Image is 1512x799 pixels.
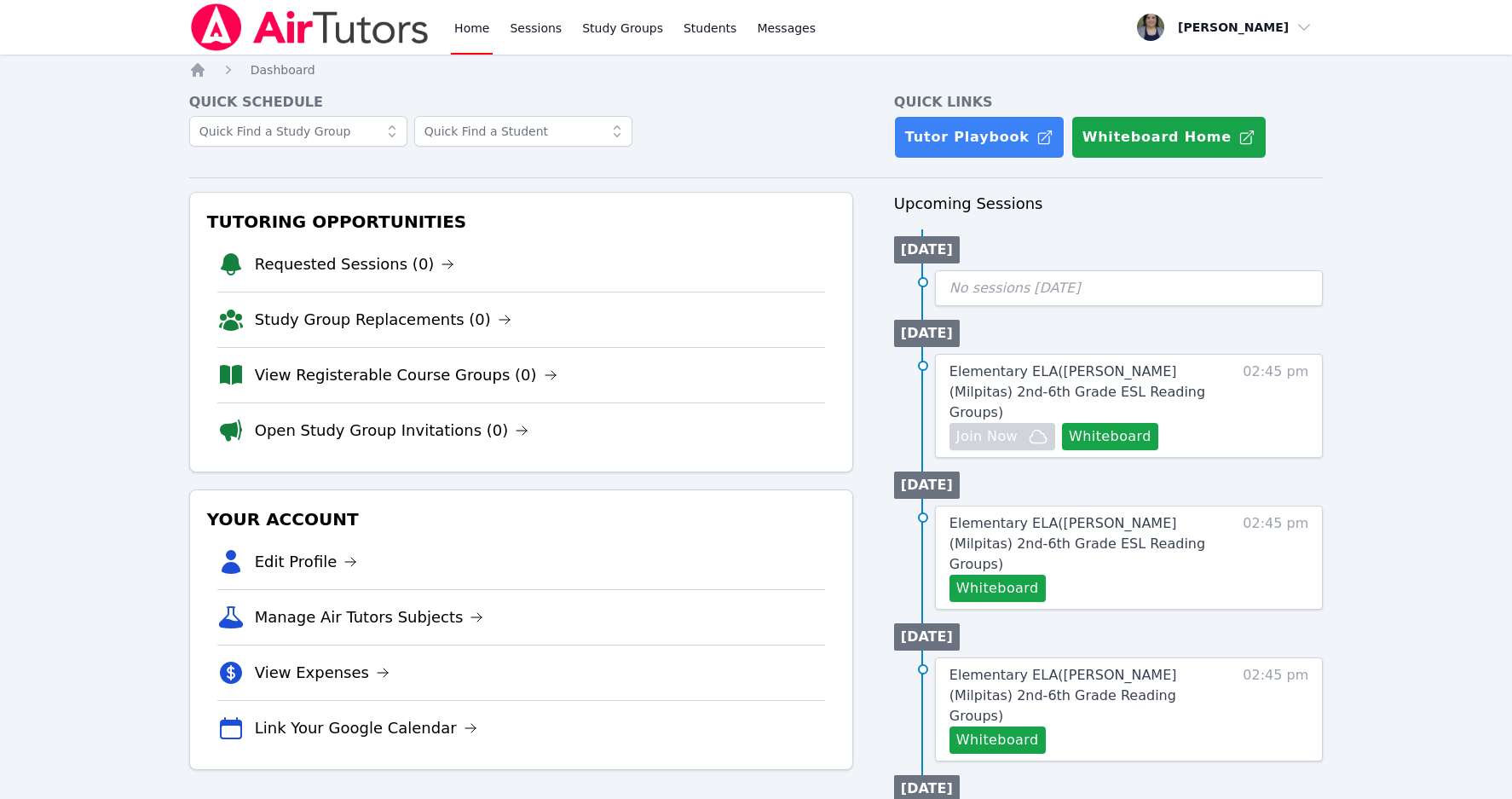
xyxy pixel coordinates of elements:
span: Elementary ELA ( [PERSON_NAME] (Milpitas) 2nd-6th Grade ESL Reading Groups ) [949,363,1205,420]
h3: Upcoming Sessions [894,192,1323,216]
input: Quick Find a Study Group [189,116,407,147]
span: No sessions [DATE] [949,280,1081,296]
a: Edit Profile [255,550,358,574]
a: Requested Sessions (0) [255,252,455,276]
h4: Quick Schedule [189,92,853,113]
span: 02:45 pm [1243,362,1308,450]
button: Whiteboard [949,727,1046,754]
a: Study Group Replacements (0) [255,308,511,332]
h4: Quick Links [894,92,1323,113]
span: Elementary ELA ( [PERSON_NAME] (Milpitas) 2nd-6th Grade Reading Groups ) [949,667,1177,724]
a: Manage Air Tutors Subjects [255,605,484,629]
a: Dashboard [251,61,315,78]
span: Messages [757,20,816,37]
a: Link Your Google Calendar [255,716,477,740]
li: [DATE] [894,236,960,263]
button: Whiteboard Home [1071,116,1267,159]
a: Tutor Playbook [894,116,1065,159]
span: 02:45 pm [1243,513,1308,602]
span: Dashboard [251,63,315,77]
button: Join Now [949,423,1055,450]
span: 02:45 pm [1243,665,1308,754]
a: Elementary ELA([PERSON_NAME] (Milpitas) 2nd-6th Grade ESL Reading Groups) [949,513,1219,575]
li: [DATE] [894,472,960,499]
span: Join Now [956,426,1018,447]
span: Elementary ELA ( [PERSON_NAME] (Milpitas) 2nd-6th Grade ESL Reading Groups ) [949,515,1205,572]
h3: Your Account [204,504,839,535]
a: Elementary ELA([PERSON_NAME] (Milpitas) 2nd-6th Grade ESL Reading Groups) [949,362,1219,423]
button: Whiteboard [1062,423,1158,450]
li: [DATE] [894,623,960,651]
h3: Tutoring Opportunities [204,206,839,237]
a: View Registerable Course Groups (0) [255,363,557,387]
li: [DATE] [894,320,960,347]
img: Air Tutors [189,3,430,51]
button: Whiteboard [949,575,1046,602]
a: View Expenses [255,661,390,685]
a: Open Study Group Invitations (0) [255,419,529,443]
nav: Breadcrumb [189,61,1324,78]
input: Quick Find a Student [414,116,632,147]
a: Elementary ELA([PERSON_NAME] (Milpitas) 2nd-6th Grade Reading Groups) [949,665,1219,727]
